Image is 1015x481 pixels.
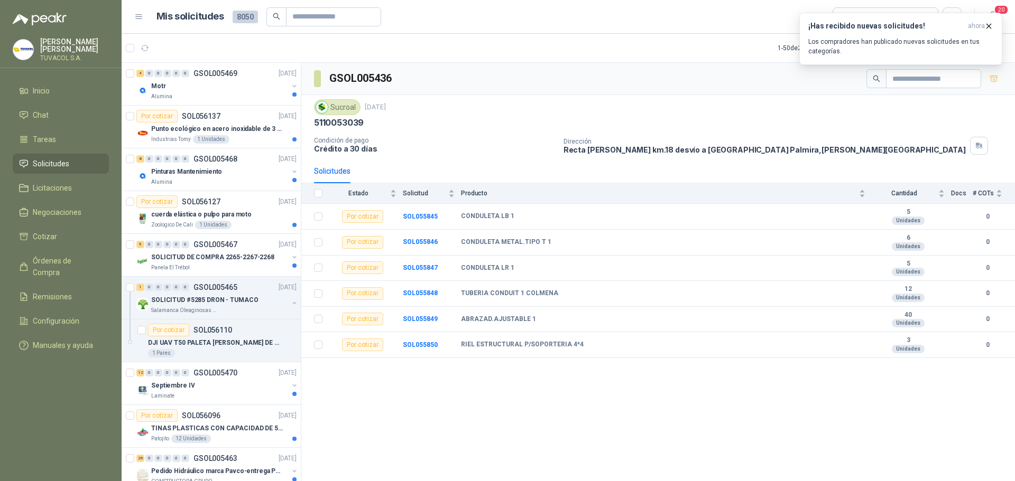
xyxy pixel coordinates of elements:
[145,455,153,462] div: 0
[122,106,301,148] a: Por cotizarSOL056137[DATE] Company LogoPunto ecológico en acero inoxidable de 3 puestos, con capa...
[145,155,153,163] div: 0
[365,102,386,112] p: [DATE]
[163,369,171,376] div: 0
[973,183,1015,204] th: # COTs
[778,40,846,56] div: 1 - 50 de 2657
[195,221,232,229] div: 1 Unidades
[151,135,191,144] p: Industrias Tomy
[172,455,180,462] div: 0
[279,197,297,207] p: [DATE]
[342,338,383,351] div: Por cotizar
[13,287,109,307] a: Remisiones
[872,311,945,319] b: 40
[13,227,109,247] a: Cotizar
[13,311,109,331] a: Configuración
[181,155,189,163] div: 0
[983,7,1002,26] button: 20
[13,335,109,355] a: Manuales y ayuda
[172,155,180,163] div: 0
[151,392,174,400] p: Laminate
[33,85,50,97] span: Inicio
[403,213,438,220] b: SOL055845
[973,314,1002,324] b: 0
[461,212,514,221] b: CONDULETA LB 1
[342,287,383,300] div: Por cotizar
[951,183,973,204] th: Docs
[839,11,900,23] div: Por cotizar
[136,70,144,77] div: 4
[154,369,162,376] div: 0
[973,212,1002,222] b: 0
[136,426,149,439] img: Company Logo
[33,134,56,145] span: Tareas
[233,11,258,23] span: 8050
[154,455,162,462] div: 0
[314,165,350,177] div: Solicitudes
[136,284,144,291] div: 1
[13,251,109,282] a: Órdenes de Compra
[973,340,1002,350] b: 0
[151,381,195,391] p: Septiembre IV
[973,288,1002,298] b: 0
[136,455,144,462] div: 26
[193,284,237,291] p: GSOL005465
[968,22,985,31] span: ahora
[872,183,951,204] th: Cantidad
[13,178,109,198] a: Licitaciones
[403,238,438,246] b: SOL055846
[148,349,175,357] div: 1 Pares
[151,295,259,305] p: SOLICITUD #5285 DRON - TUMACO
[33,109,49,121] span: Chat
[193,155,237,163] p: GSOL005468
[403,289,438,297] b: SOL055848
[892,294,925,302] div: Unidades
[33,182,72,194] span: Licitaciones
[136,212,149,225] img: Company Logo
[156,9,224,24] h1: Mis solicitudes
[314,117,364,128] p: 5110053039
[151,124,283,134] p: Punto ecológico en acero inoxidable de 3 puestos, con capacidad para 121L cada división.
[873,75,880,82] span: search
[33,206,81,218] span: Negociaciones
[172,70,180,77] div: 0
[136,281,299,315] a: 1 0 0 0 0 0 GSOL005465[DATE] Company LogoSOLICITUD #5285 DRON - TUMACOSalamanca Oleaginosas SAS
[872,190,936,197] span: Cantidad
[151,221,193,229] p: Zoologico De Cali
[872,234,945,242] b: 6
[145,70,153,77] div: 0
[151,435,169,443] p: Patojito
[136,366,299,400] a: 12 0 0 0 0 0 GSOL005470[DATE] Company LogoSeptiembre IVLaminate
[172,284,180,291] div: 0
[136,383,149,396] img: Company Logo
[279,454,297,464] p: [DATE]
[154,155,162,163] div: 0
[461,315,536,324] b: ABRAZAD.AJUSTABLE 1
[329,183,403,204] th: Estado
[461,289,558,298] b: TUBERIA CONDUIT 1 COLMENA
[13,40,33,60] img: Company Logo
[151,210,252,220] p: cuerda elástica o pulpo para moto
[273,13,280,20] span: search
[279,411,297,421] p: [DATE]
[172,369,180,376] div: 0
[193,455,237,462] p: GSOL005463
[13,105,109,125] a: Chat
[151,92,172,101] p: Alumina
[994,5,1009,15] span: 20
[136,298,149,310] img: Company Logo
[13,202,109,222] a: Negociaciones
[181,241,189,248] div: 0
[13,154,109,174] a: Solicitudes
[342,313,383,325] div: Por cotizar
[342,210,383,223] div: Por cotizar
[172,241,180,248] div: 0
[40,55,109,61] p: TUVACOL S.A.
[461,264,514,272] b: CONDULETA LR 1
[151,252,274,262] p: SOLICITUD DE COMPRA 2265-2267-2268
[403,341,438,348] a: SOL055850
[314,144,555,153] p: Crédito a 30 días
[808,37,993,56] p: Los compradores han publicado nuevas solicitudes en tus categorías.
[154,70,162,77] div: 0
[151,306,218,315] p: Salamanca Oleaginosas SAS
[163,155,171,163] div: 0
